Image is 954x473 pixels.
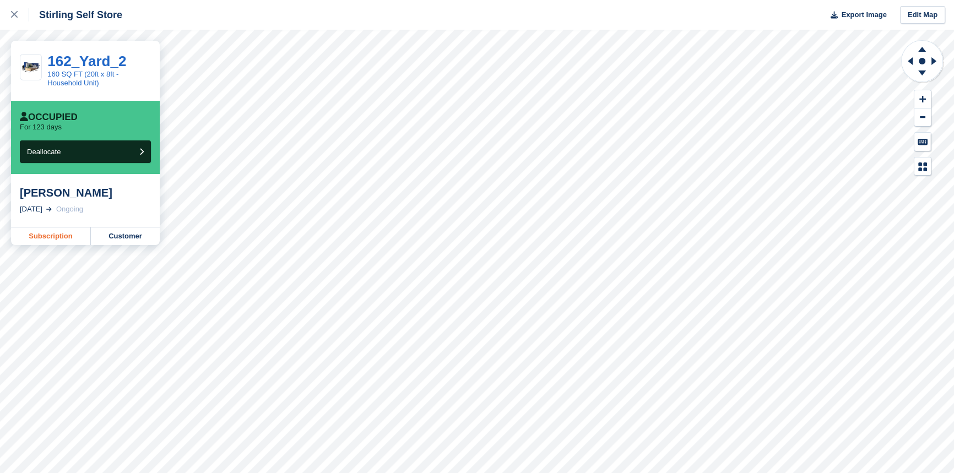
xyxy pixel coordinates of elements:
a: Customer [91,227,160,245]
button: Export Image [824,6,887,24]
div: Occupied [20,112,78,123]
a: Subscription [11,227,91,245]
button: Keyboard Shortcuts [914,133,931,151]
span: Export Image [841,9,886,20]
img: 20-ft-container%20(1).jpg [20,59,41,75]
div: Ongoing [56,204,83,215]
button: Zoom In [914,90,931,108]
p: For 123 days [20,123,62,132]
div: [DATE] [20,204,42,215]
a: 160 SQ FT (20ft x 8ft - Household Unit) [47,70,118,87]
div: Stirling Self Store [29,8,122,21]
div: [PERSON_NAME] [20,186,151,199]
a: Edit Map [900,6,945,24]
a: 162_Yard_2 [47,53,126,69]
img: arrow-right-light-icn-cde0832a797a2874e46488d9cf13f60e5c3a73dbe684e267c42b8395dfbc2abf.svg [46,207,52,211]
button: Zoom Out [914,108,931,127]
button: Map Legend [914,157,931,176]
button: Deallocate [20,140,151,163]
span: Deallocate [27,148,61,156]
